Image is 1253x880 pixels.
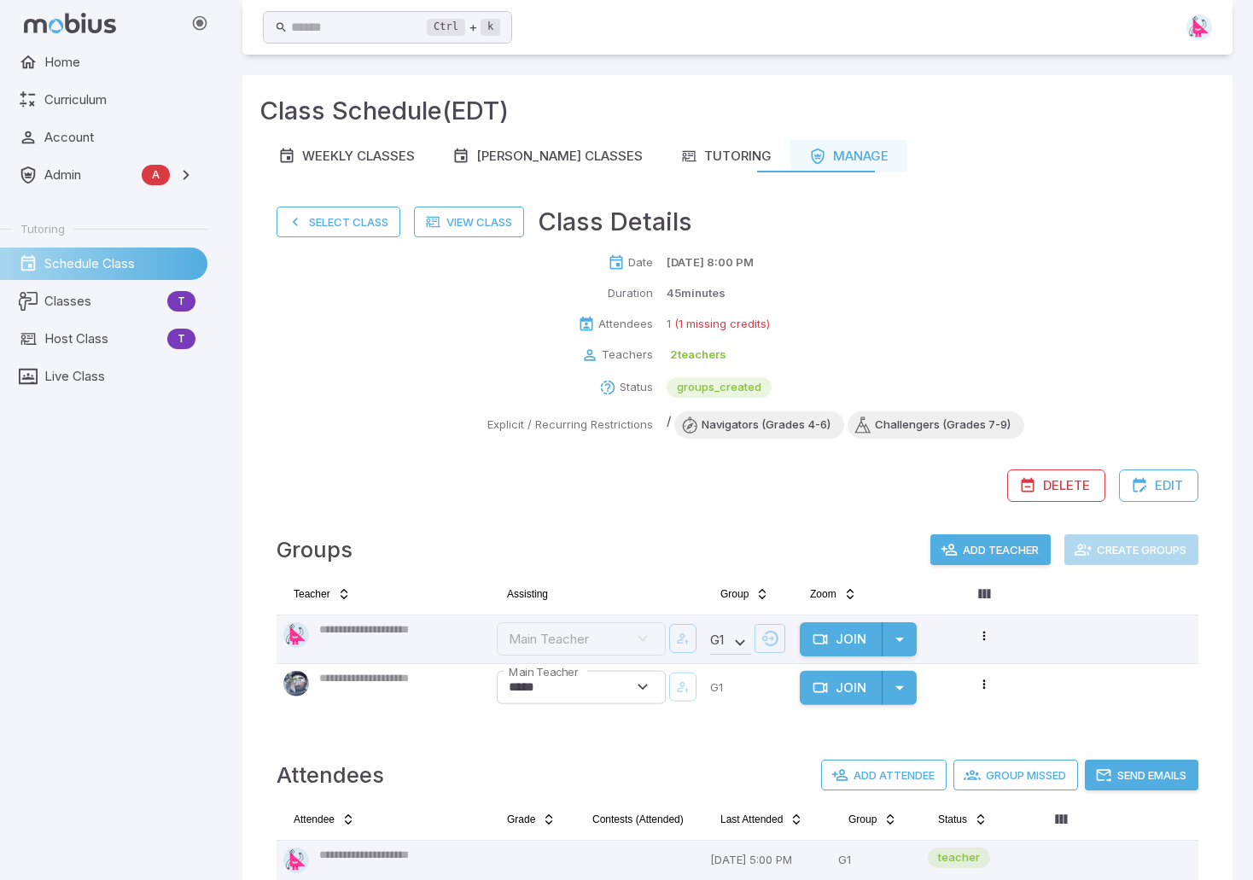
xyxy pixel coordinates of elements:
img: right-triangle.svg [283,848,309,873]
p: G1 [838,848,914,873]
button: Delete [1007,469,1105,502]
p: Duration [608,285,653,302]
button: Join [800,671,883,705]
div: [PERSON_NAME] Classes [452,147,643,166]
p: Status [620,379,653,396]
kbd: k [481,19,500,36]
div: Manage [809,147,889,166]
span: Status [938,813,967,826]
span: Assisting [507,587,548,601]
button: Last Attended [710,806,813,833]
a: View Class [414,207,524,237]
img: andrew.jpg [283,671,309,696]
span: Home [44,53,195,72]
button: Zoom [800,580,867,608]
p: (1 missing credits) [674,316,770,333]
span: Challengers (Grades 7-9) [861,417,1024,434]
span: Teacher [294,587,330,601]
span: A [142,166,170,184]
span: Live Class [44,367,195,386]
span: Classes [44,292,160,311]
p: [DATE] 8:00 PM [667,254,754,271]
button: Attendee [283,806,365,833]
span: Attendee [294,813,335,826]
button: Select Class [277,207,400,237]
span: Grade [507,813,535,826]
span: T [167,330,195,347]
button: Open [632,676,654,698]
div: Weekly Classes [278,147,415,166]
button: Column visibility [970,580,998,608]
button: Contests (Attended) [582,806,694,833]
button: Group [838,806,907,833]
button: Join [800,622,883,656]
span: Group [848,813,877,826]
span: Host Class [44,329,160,348]
p: [DATE] 5:00 PM [710,848,825,873]
kbd: Ctrl [427,19,465,36]
button: Grade [497,806,566,833]
div: G 1 [710,629,751,655]
button: Status [928,806,998,833]
span: teacher [928,849,990,866]
label: Main Teacher [509,664,578,680]
h3: Class Details [538,203,692,241]
h3: Class Schedule (EDT) [259,92,509,130]
span: Account [44,128,195,147]
button: Group Missed [953,760,1078,790]
button: Edit [1119,469,1198,502]
span: Schedule Class [44,254,195,273]
button: Assisting [497,580,558,608]
span: Last Attended [720,813,783,826]
span: Tutoring [20,221,65,236]
span: Curriculum [44,90,195,109]
span: Admin [44,166,135,184]
h4: Attendees [277,758,384,792]
div: Tutoring [680,147,772,166]
button: Group [710,580,779,608]
div: + [427,17,500,38]
img: right-triangle.svg [283,622,309,648]
button: Teacher [283,580,361,608]
span: Group [720,587,749,601]
p: 45 minutes [667,285,726,302]
p: G1 [710,671,786,705]
button: Send Emails [1085,760,1198,790]
button: Column visibility [1047,806,1075,833]
p: 1 [667,316,671,333]
div: / [667,411,1024,439]
img: right-triangle.svg [1186,15,1212,40]
p: Teachers [602,347,653,364]
span: Navigators (Grades 4-6) [688,417,844,434]
span: T [167,293,195,310]
p: 2 teachers [670,347,726,364]
span: Zoom [810,587,836,601]
span: groups_created [667,379,772,396]
p: Explicit / Recurring Restrictions [487,417,653,434]
button: Add Attendee [821,760,947,790]
p: Attendees [598,316,653,333]
p: Date [628,254,653,271]
span: Contests (Attended) [592,813,684,826]
button: Add Teacher [930,534,1051,565]
h4: Groups [277,533,353,567]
